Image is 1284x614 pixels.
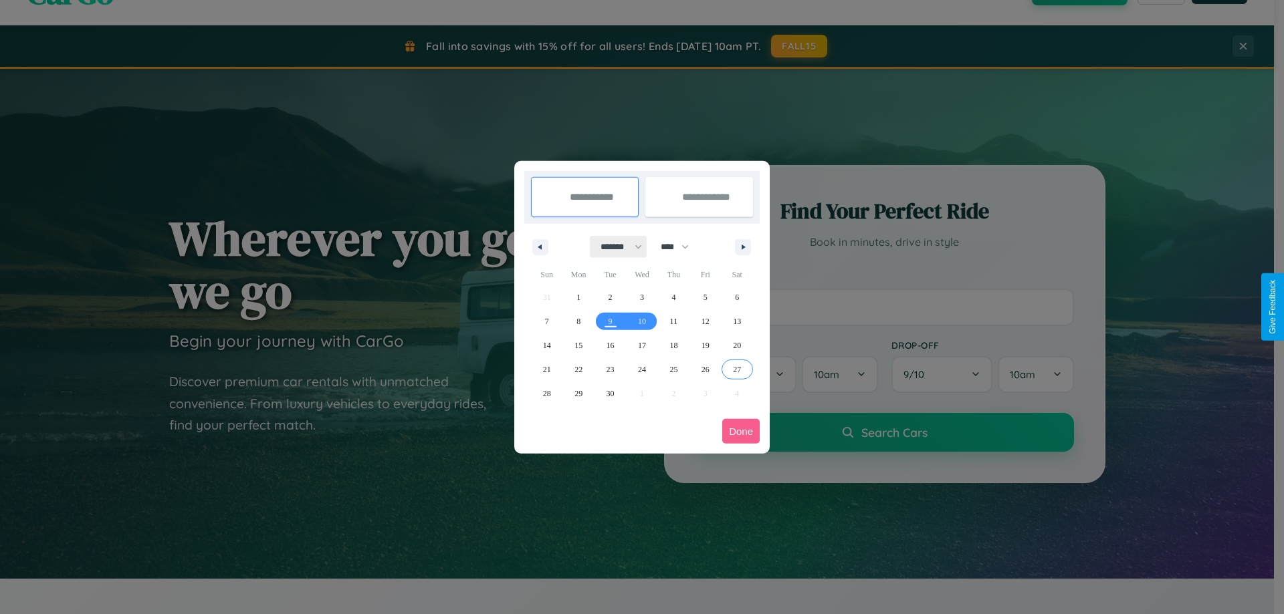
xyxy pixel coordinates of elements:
[722,264,753,285] span: Sat
[607,333,615,357] span: 16
[595,264,626,285] span: Tue
[595,357,626,381] button: 23
[543,357,551,381] span: 21
[545,309,549,333] span: 7
[531,309,562,333] button: 7
[658,357,689,381] button: 25
[562,285,594,309] button: 1
[669,333,677,357] span: 18
[735,285,739,309] span: 6
[704,285,708,309] span: 5
[722,285,753,309] button: 6
[562,333,594,357] button: 15
[671,285,675,309] span: 4
[638,333,646,357] span: 17
[595,285,626,309] button: 2
[689,264,721,285] span: Fri
[562,309,594,333] button: 8
[689,309,721,333] button: 12
[574,333,582,357] span: 15
[607,357,615,381] span: 23
[1268,280,1277,334] div: Give Feedback
[658,333,689,357] button: 18
[658,309,689,333] button: 11
[574,381,582,406] span: 29
[640,285,644,309] span: 3
[722,333,753,357] button: 20
[638,357,646,381] span: 24
[562,381,594,406] button: 29
[658,264,689,285] span: Thu
[733,309,741,333] span: 13
[670,309,678,333] span: 11
[562,357,594,381] button: 22
[531,264,562,285] span: Sun
[531,333,562,357] button: 14
[531,357,562,381] button: 21
[531,381,562,406] button: 28
[722,419,760,444] button: Done
[658,285,689,309] button: 4
[702,357,710,381] span: 26
[626,264,657,285] span: Wed
[689,285,721,309] button: 5
[595,381,626,406] button: 30
[576,285,580,309] span: 1
[626,333,657,357] button: 17
[607,381,615,406] span: 30
[543,381,551,406] span: 28
[722,357,753,381] button: 27
[722,309,753,333] button: 13
[626,285,657,309] button: 3
[609,285,613,309] span: 2
[689,357,721,381] button: 26
[733,333,741,357] span: 20
[733,357,741,381] span: 27
[574,357,582,381] span: 22
[669,357,677,381] span: 25
[562,264,594,285] span: Mon
[576,309,580,333] span: 8
[595,333,626,357] button: 16
[595,309,626,333] button: 9
[626,357,657,381] button: 24
[702,333,710,357] span: 19
[702,309,710,333] span: 12
[689,333,721,357] button: 19
[609,309,613,333] span: 9
[626,309,657,333] button: 10
[543,333,551,357] span: 14
[638,309,646,333] span: 10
